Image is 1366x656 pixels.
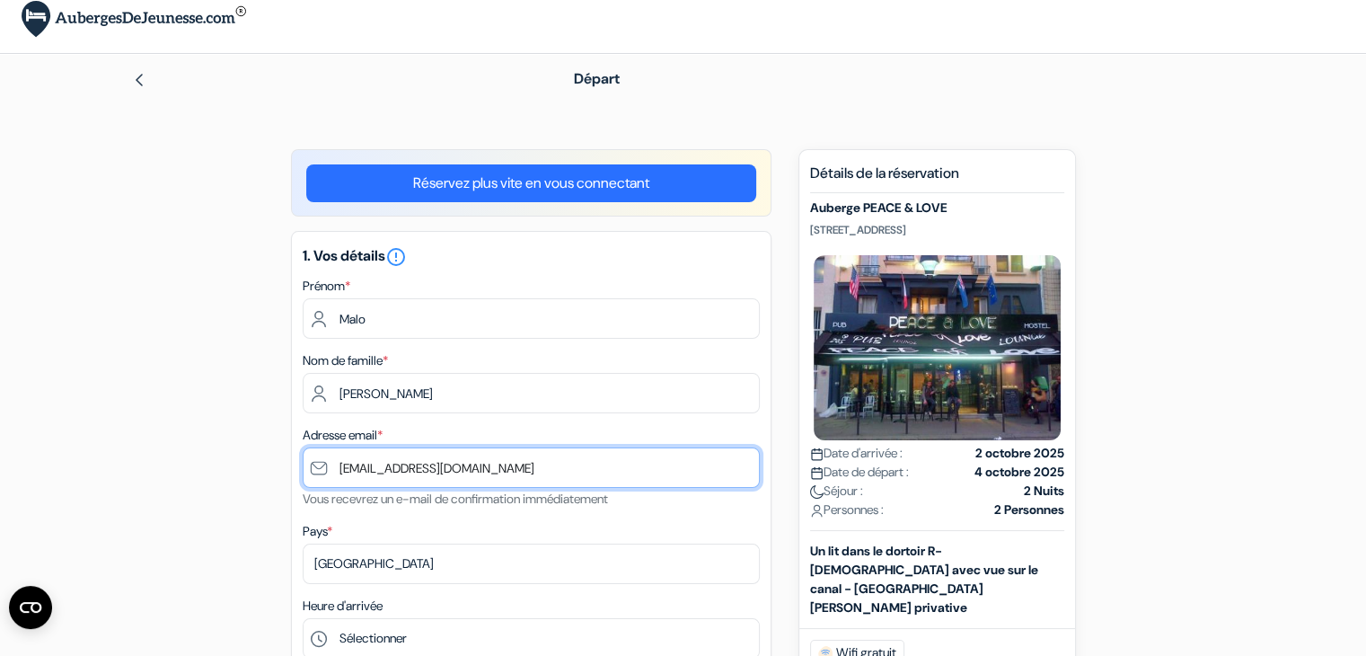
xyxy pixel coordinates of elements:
[810,482,863,501] span: Séjour :
[306,164,756,202] a: Réservez plus vite en vous connectant
[810,448,824,461] img: calendar.svg
[303,426,383,445] label: Adresse email
[574,69,620,88] span: Départ
[303,597,383,616] label: Heure d'arrivée
[974,463,1064,482] strong: 4 octobre 2025
[303,491,608,507] small: Vous recevrez un e-mail de confirmation immédiatement
[810,223,1064,237] p: [STREET_ADDRESS]
[385,246,407,268] i: error_outline
[810,504,824,518] img: user_icon.svg
[810,444,903,463] span: Date d'arrivée :
[303,448,760,488] input: Entrer adresse e-mail
[385,246,407,265] a: error_outline
[303,277,350,296] label: Prénom
[810,466,824,480] img: calendar.svg
[303,522,332,541] label: Pays
[810,485,824,499] img: moon.svg
[303,298,760,339] input: Entrez votre prénom
[810,543,1038,616] b: Un lit dans le dortoir R-[DEMOGRAPHIC_DATA] avec vue sur le canal - [GEOGRAPHIC_DATA][PERSON_NAME...
[994,501,1064,519] strong: 2 Personnes
[975,444,1064,463] strong: 2 octobre 2025
[810,200,1064,216] h5: Auberge PEACE & LOVE
[810,501,884,519] span: Personnes :
[9,586,52,629] button: Ouvrir le widget CMP
[132,73,146,87] img: left_arrow.svg
[303,373,760,413] input: Entrer le nom de famille
[810,463,909,482] span: Date de départ :
[810,164,1064,193] h5: Détails de la réservation
[303,351,388,370] label: Nom de famille
[1024,482,1064,501] strong: 2 Nuits
[22,1,246,38] img: AubergesDeJeunesse.com
[303,246,760,268] h5: 1. Vos détails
